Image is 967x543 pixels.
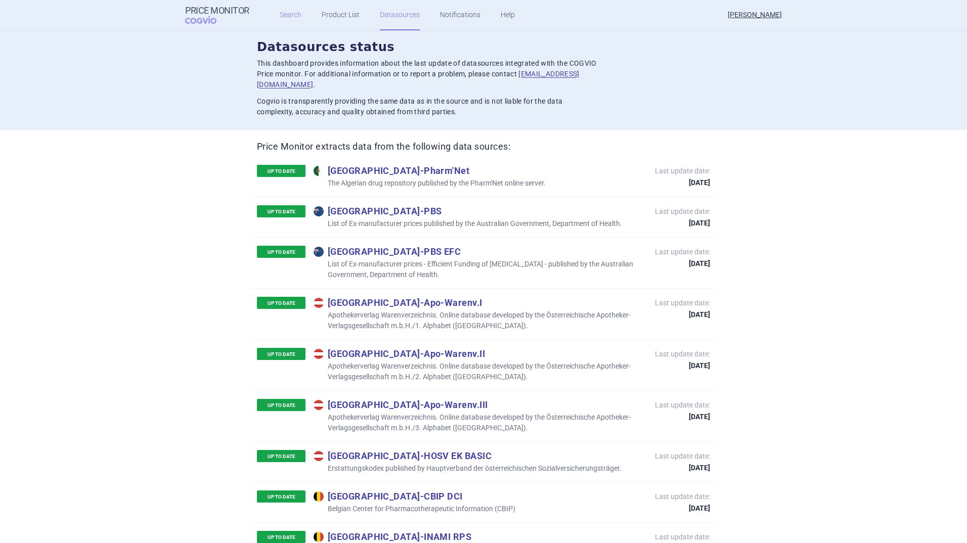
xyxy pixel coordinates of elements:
strong: [DATE] [655,413,710,420]
a: Price MonitorCOGVIO [185,6,249,25]
img: Austria [314,400,324,410]
p: [GEOGRAPHIC_DATA] - Apo-Warenv.I [314,297,645,308]
p: Apothekerverlag Warenverzeichnis. Online database developed by the Österreichische Apotheker-Verl... [314,310,645,331]
p: UP TO DATE [257,399,305,411]
a: [EMAIL_ADDRESS][DOMAIN_NAME] [257,70,580,88]
p: [GEOGRAPHIC_DATA] - Apo-Warenv.II [314,348,645,359]
p: The Algerian drug repository published by the Pharm'Net online server. [314,178,546,189]
p: Apothekerverlag Warenverzeichnis. Online database developed by the Österreichische Apotheker-Verl... [314,361,645,382]
p: This dashboard provides information about the last update of datasources integrated with the COGV... [257,58,597,90]
img: Australia [314,247,324,257]
p: Last update date: [655,247,710,267]
strong: [DATE] [655,179,710,186]
p: Last update date: [655,206,710,227]
p: [GEOGRAPHIC_DATA] - PBS [314,205,622,216]
p: [GEOGRAPHIC_DATA] - Pharm'Net [314,165,546,176]
strong: [DATE] [655,260,710,267]
img: Austria [314,349,324,359]
p: [GEOGRAPHIC_DATA] - INAMI RPS [314,531,645,542]
p: Last update date: [655,349,710,369]
strong: [DATE] [655,362,710,369]
img: Algeria [314,166,324,176]
p: UP TO DATE [257,165,305,177]
h2: Datasources status [257,39,710,56]
strong: [DATE] [655,464,710,471]
p: [GEOGRAPHIC_DATA] - PBS EFC [314,246,645,257]
img: Australia [314,206,324,216]
p: UP TO DATE [257,246,305,258]
strong: [DATE] [655,219,710,227]
p: List of Ex-manufacturer prices - Efficient Funding of [MEDICAL_DATA] - published by the Australia... [314,259,645,280]
p: Apothekerverlag Warenverzeichnis. Online database developed by the Österreichische Apotheker-Verl... [314,412,645,433]
h2: Price Monitor extracts data from the following data sources: [257,140,710,153]
strong: [DATE] [655,311,710,318]
p: UP TO DATE [257,348,305,360]
p: List of Ex-manufacturer prices published by the Australian Government, Department of Health. [314,218,622,229]
p: Erstattungskodex published by Hauptverband der österreichischen Sozialversicherungsträger. [314,463,622,474]
p: Cogvio is transparently providing the same data as in the source and is not liable for the data c... [257,96,597,117]
p: [GEOGRAPHIC_DATA] - CBIP DCI [314,490,515,502]
img: Belgium [314,532,324,542]
p: Last update date: [655,298,710,318]
p: [GEOGRAPHIC_DATA] - Apo-Warenv.III [314,399,645,410]
p: Last update date: [655,451,710,471]
img: Belgium [314,491,324,502]
p: UP TO DATE [257,297,305,309]
p: Belgian Center for Pharmacotherapeutic Information (CBIP) [314,504,515,514]
p: Last update date: [655,400,710,420]
p: Last update date: [655,166,710,186]
img: Austria [314,451,324,461]
p: UP TO DATE [257,450,305,462]
p: UP TO DATE [257,490,305,503]
p: Last update date: [655,491,710,512]
p: [GEOGRAPHIC_DATA] - HOSV EK BASIC [314,450,622,461]
strong: [DATE] [655,505,710,512]
p: UP TO DATE [257,205,305,217]
p: UP TO DATE [257,531,305,543]
strong: Price Monitor [185,6,249,16]
img: Austria [314,298,324,308]
span: COGVIO [185,16,231,24]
